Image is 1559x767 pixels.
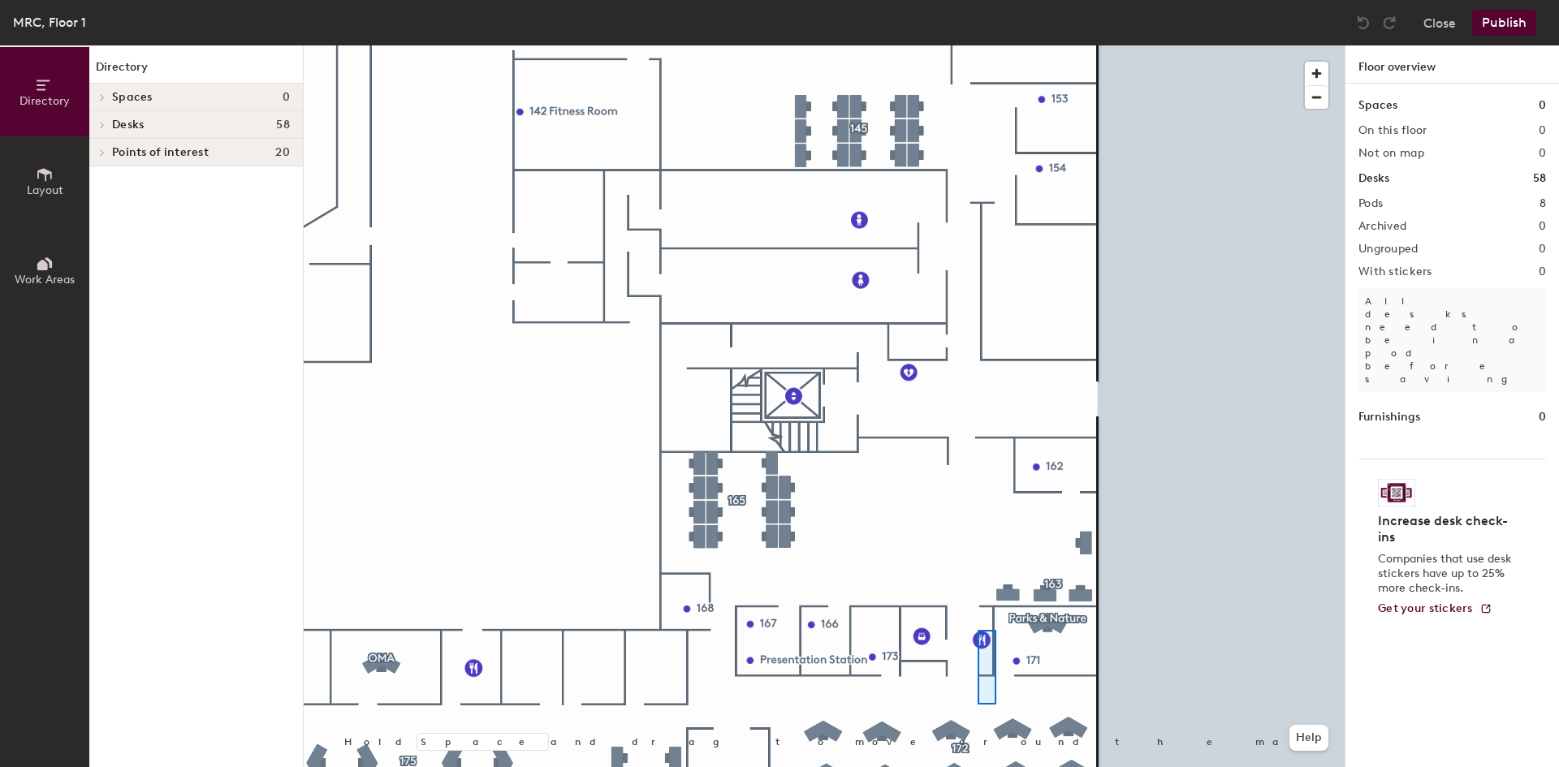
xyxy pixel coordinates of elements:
span: 58 [276,118,290,131]
button: Close [1423,10,1456,36]
button: Publish [1472,10,1536,36]
h2: Archived [1358,220,1406,233]
h2: 0 [1539,124,1546,137]
img: Redo [1381,15,1397,31]
h2: 0 [1539,243,1546,256]
h2: Ungrouped [1358,243,1419,256]
span: 20 [275,146,290,159]
span: Work Areas [15,273,75,287]
h1: Directory [89,58,303,84]
img: Undo [1355,15,1371,31]
h1: Furnishings [1358,408,1420,426]
h1: Spaces [1358,97,1397,114]
a: Get your stickers [1378,602,1492,616]
h2: 0 [1539,220,1546,233]
button: Help [1289,725,1328,751]
p: Companies that use desk stickers have up to 25% more check-ins. [1378,552,1517,596]
span: Get your stickers [1378,601,1473,615]
h2: 8 [1540,197,1546,210]
h4: Increase desk check-ins [1378,513,1517,545]
p: All desks need to be in a pod before saving [1358,288,1546,392]
h1: 58 [1533,170,1546,187]
span: Spaces [112,91,153,104]
h1: Desks [1358,170,1389,187]
span: 0 [283,91,290,104]
h2: On this floor [1358,124,1427,137]
h2: 0 [1539,265,1546,278]
h1: 0 [1539,97,1546,114]
h2: Pods [1358,197,1383,210]
h2: With stickers [1358,265,1432,278]
span: Directory [19,94,70,108]
span: Points of interest [112,146,209,159]
span: Desks [112,118,144,131]
h1: 0 [1539,408,1546,426]
span: Layout [27,183,63,197]
img: Sticker logo [1378,479,1415,506]
h2: 0 [1539,147,1546,160]
h1: Floor overview [1345,45,1559,84]
h2: Not on map [1358,147,1424,160]
div: MRC, Floor 1 [13,12,86,32]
